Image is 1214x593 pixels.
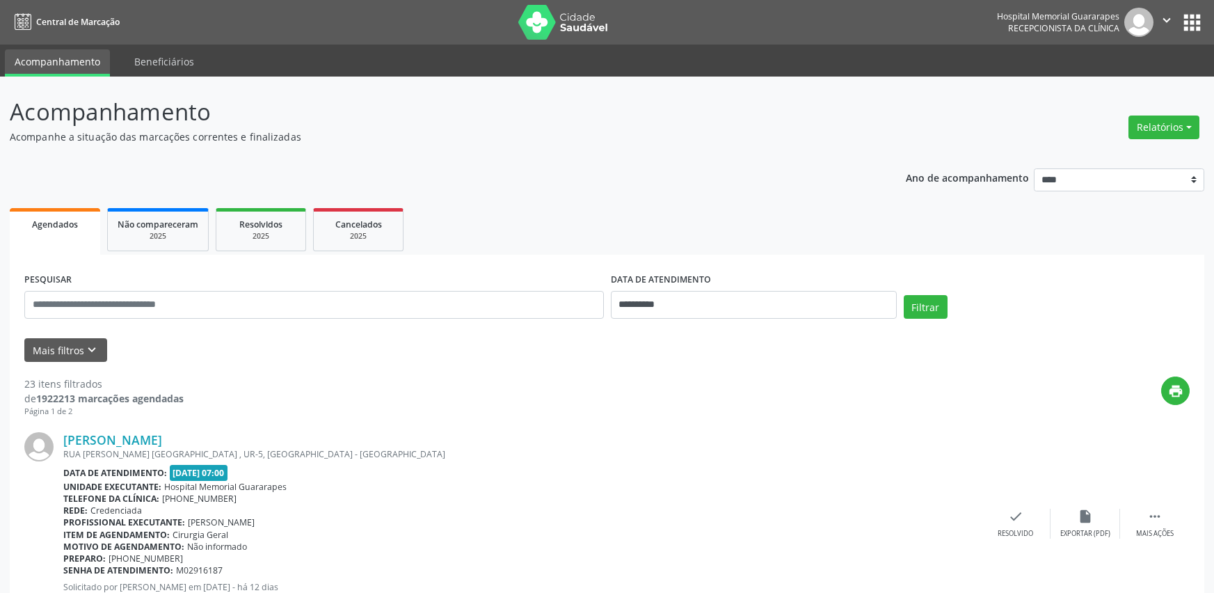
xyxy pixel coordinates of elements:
[5,49,110,77] a: Acompanhamento
[1060,529,1110,539] div: Exportar (PDF)
[63,564,173,576] b: Senha de atendimento:
[1161,377,1190,405] button: print
[63,448,981,460] div: RUA [PERSON_NAME] [GEOGRAPHIC_DATA] , UR-5, [GEOGRAPHIC_DATA] - [GEOGRAPHIC_DATA]
[170,465,228,481] span: [DATE] 07:00
[118,219,198,230] span: Não compareceram
[188,516,255,528] span: [PERSON_NAME]
[63,529,170,541] b: Item de agendamento:
[335,219,382,230] span: Cancelados
[24,406,184,418] div: Página 1 de 2
[1078,509,1093,524] i: insert_drive_file
[1168,384,1183,399] i: print
[997,10,1119,22] div: Hospital Memorial Guararapes
[32,219,78,230] span: Agendados
[63,541,184,553] b: Motivo de agendamento:
[36,16,120,28] span: Central de Marcação
[109,553,183,564] span: [PHONE_NUMBER]
[63,505,88,516] b: Rede:
[1124,8,1153,37] img: img
[63,432,162,448] a: [PERSON_NAME]
[1180,10,1204,35] button: apps
[10,10,120,33] a: Central de Marcação
[63,481,161,493] b: Unidade executante:
[24,432,54,461] img: img
[904,295,948,319] button: Filtrar
[173,529,228,541] span: Cirurgia Geral
[611,269,711,291] label: DATA DE ATENDIMENTO
[10,95,846,129] p: Acompanhamento
[63,553,106,564] b: Preparo:
[226,231,296,242] div: 2025
[1159,13,1174,28] i: 
[164,481,287,493] span: Hospital Memorial Guararapes
[906,168,1029,186] p: Ano de acompanhamento
[24,338,107,363] button: Mais filtroskeyboard_arrow_down
[63,493,159,505] b: Telefone da clínica:
[1136,529,1174,539] div: Mais ações
[24,269,72,291] label: PESQUISAR
[998,529,1033,539] div: Resolvido
[36,392,184,405] strong: 1922213 marcações agendadas
[1153,8,1180,37] button: 
[90,505,142,516] span: Credenciada
[84,342,99,358] i: keyboard_arrow_down
[239,219,282,230] span: Resolvidos
[125,49,204,74] a: Beneficiários
[63,467,167,479] b: Data de atendimento:
[176,564,223,576] span: M02916187
[24,391,184,406] div: de
[162,493,237,505] span: [PHONE_NUMBER]
[118,231,198,242] div: 2025
[187,541,247,553] span: Não informado
[1128,116,1199,139] button: Relatórios
[1147,509,1163,524] i: 
[24,377,184,391] div: 23 itens filtrados
[1008,509,1023,524] i: check
[324,231,393,242] div: 2025
[10,129,846,144] p: Acompanhe a situação das marcações correntes e finalizadas
[63,516,185,528] b: Profissional executante:
[1008,22,1119,34] span: Recepcionista da clínica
